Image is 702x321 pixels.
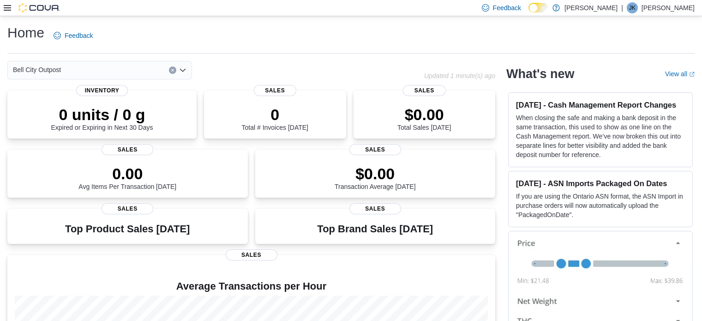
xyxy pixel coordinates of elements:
[242,105,308,131] div: Total # Invoices [DATE]
[516,179,685,188] h3: [DATE] - ASN Imports Packaged On Dates
[18,3,60,12] img: Cova
[226,249,277,260] span: Sales
[254,85,296,96] span: Sales
[627,2,638,13] div: Justin Keen
[629,2,636,13] span: JK
[397,105,451,131] div: Total Sales [DATE]
[516,113,685,159] p: When closing the safe and making a bank deposit in the same transaction, this used to show as one...
[528,12,529,13] span: Dark Mode
[403,85,445,96] span: Sales
[665,70,695,78] a: View allExternal link
[51,105,153,124] p: 0 units / 0 g
[424,72,495,79] p: Updated 1 minute(s) ago
[65,224,190,235] h3: Top Product Sales [DATE]
[102,144,153,155] span: Sales
[621,2,623,13] p: |
[179,67,186,74] button: Open list of options
[51,105,153,131] div: Expired or Expiring in Next 30 Days
[528,3,548,12] input: Dark Mode
[13,64,61,75] span: Bell City Outpost
[78,164,176,190] div: Avg Items Per Transaction [DATE]
[50,26,96,45] a: Feedback
[506,67,574,81] h2: What's new
[349,144,401,155] span: Sales
[102,203,153,214] span: Sales
[76,85,128,96] span: Inventory
[493,3,521,12] span: Feedback
[516,192,685,219] p: If you are using the Ontario ASN format, the ASN Import in purchase orders will now automatically...
[169,67,176,74] button: Clear input
[335,164,416,190] div: Transaction Average [DATE]
[335,164,416,183] p: $0.00
[349,203,401,214] span: Sales
[65,31,93,40] span: Feedback
[7,24,44,42] h1: Home
[564,2,618,13] p: [PERSON_NAME]
[15,281,488,292] h4: Average Transactions per Hour
[317,224,433,235] h3: Top Brand Sales [DATE]
[689,72,695,77] svg: External link
[78,164,176,183] p: 0.00
[242,105,308,124] p: 0
[642,2,695,13] p: [PERSON_NAME]
[397,105,451,124] p: $0.00
[516,100,685,109] h3: [DATE] - Cash Management Report Changes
